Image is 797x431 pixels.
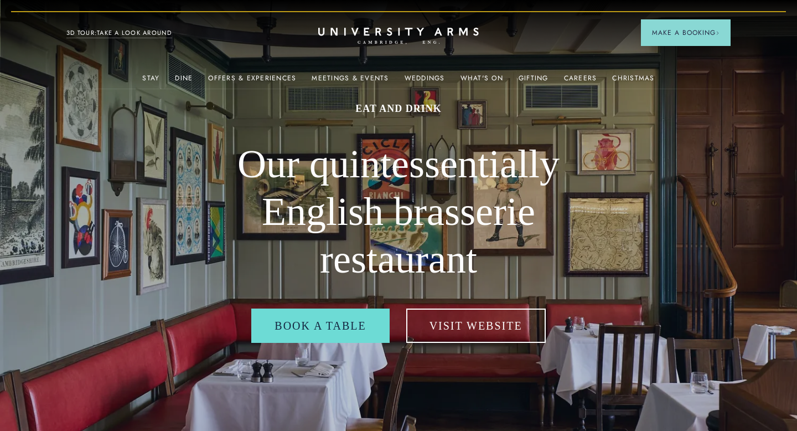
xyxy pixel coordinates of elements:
a: Offers & Experiences [208,74,296,89]
img: Arrow icon [716,31,720,35]
a: Stay [142,74,159,89]
a: What's On [460,74,503,89]
a: Dine [175,74,193,89]
span: Make a Booking [652,28,720,38]
a: Book a table [251,309,389,343]
a: Gifting [519,74,548,89]
a: Weddings [405,74,445,89]
a: Visit Website [406,309,546,343]
a: 3D TOUR:TAKE A LOOK AROUND [66,28,172,38]
h1: Eat and drink [199,102,598,115]
button: Make a BookingArrow icon [641,19,731,46]
a: Meetings & Events [312,74,389,89]
a: Careers [564,74,597,89]
h2: Our quintessentially English brasserie restaurant [199,141,598,283]
a: Christmas [612,74,654,89]
a: Home [318,28,479,45]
